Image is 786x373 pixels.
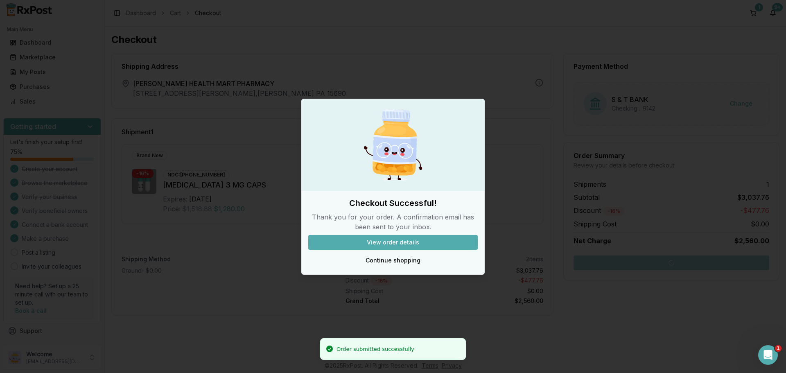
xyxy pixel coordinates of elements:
[775,345,781,352] span: 1
[308,197,478,209] h2: Checkout Successful!
[308,212,478,232] p: Thank you for your order. A confirmation email has been sent to your inbox.
[758,345,778,365] iframe: Intercom live chat
[354,106,432,184] img: Happy Pill Bottle
[308,253,478,268] button: Continue shopping
[308,235,478,250] button: View order details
